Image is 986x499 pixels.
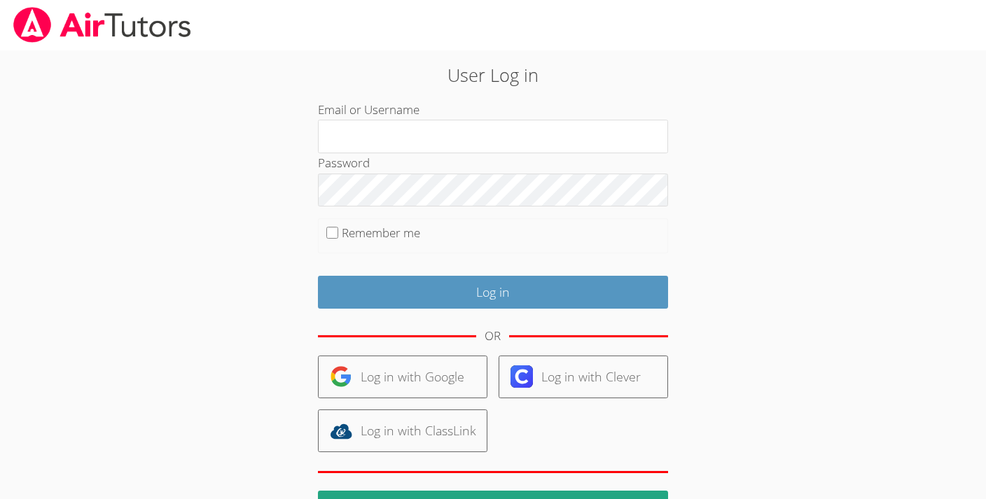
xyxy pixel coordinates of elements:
input: Log in [318,276,668,309]
label: Email or Username [318,101,419,118]
img: classlink-logo-d6bb404cc1216ec64c9a2012d9dc4662098be43eaf13dc465df04b49fa7ab582.svg [330,420,352,442]
a: Log in with Clever [499,356,668,398]
label: Remember me [342,225,420,241]
a: Log in with ClassLink [318,409,487,452]
img: google-logo-50288ca7cdecda66e5e0955fdab243c47b7ad437acaf1139b6f446037453330a.svg [330,365,352,388]
h2: User Log in [227,62,759,88]
label: Password [318,155,370,171]
img: airtutors_banner-c4298cdbf04f3fff15de1276eac7730deb9818008684d7c2e4769d2f7ddbe033.png [12,7,193,43]
div: OR [485,326,501,346]
img: clever-logo-6eab21bc6e7a338710f1a6ff85c0baf02591cd810cc4098c63d3a4b26e2feb20.svg [511,365,533,388]
a: Log in with Google [318,356,487,398]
